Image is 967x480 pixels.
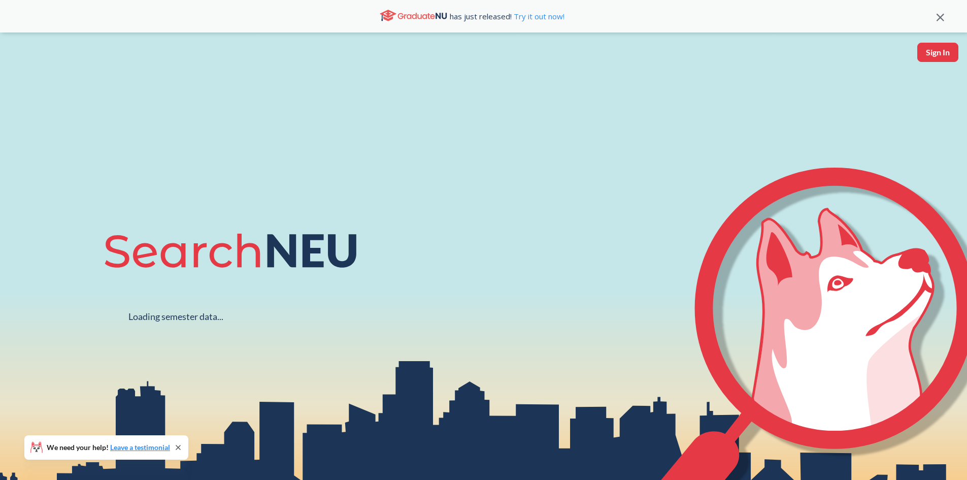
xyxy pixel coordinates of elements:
[10,43,34,74] img: sandbox logo
[110,443,170,452] a: Leave a testimonial
[47,444,170,451] span: We need your help!
[917,43,958,62] button: Sign In
[10,43,34,77] a: sandbox logo
[512,11,564,21] a: Try it out now!
[450,11,564,22] span: has just released!
[128,311,223,323] div: Loading semester data...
